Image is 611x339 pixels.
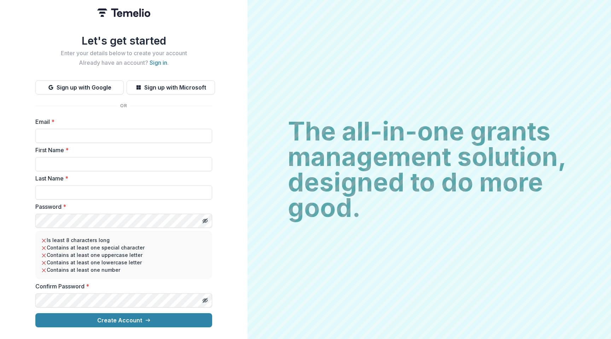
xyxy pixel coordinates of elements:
[35,282,208,291] label: Confirm Password
[199,295,211,306] button: Toggle password visibility
[35,59,212,66] h2: Already have an account? .
[35,80,124,94] button: Sign up with Google
[35,34,212,47] h1: Let's get started
[41,251,206,259] li: Contains at least one uppercase letter
[97,8,150,17] img: Temelio
[127,80,215,94] button: Sign up with Microsoft
[35,50,212,57] h2: Enter your details below to create your account
[35,202,208,211] label: Password
[35,117,208,126] label: Email
[41,266,206,274] li: Contains at least one number
[41,259,206,266] li: Contains at least one lowercase letter
[41,236,206,244] li: Is least 8 characters long
[199,215,211,226] button: Toggle password visibility
[35,146,208,154] label: First Name
[35,313,212,327] button: Create Account
[35,174,208,183] label: Last Name
[41,244,206,251] li: Contains at least one special character
[150,59,167,66] a: Sign in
